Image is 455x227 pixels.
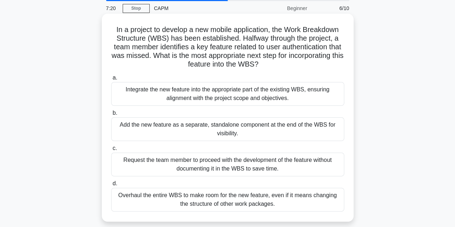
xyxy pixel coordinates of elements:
div: Beginner [249,1,311,15]
div: CAPM [150,1,249,15]
div: Request the team member to proceed with the development of the feature without documenting it in ... [111,153,344,176]
a: Stop [123,4,150,13]
div: Overhaul the entire WBS to make room for the new feature, even if it means changing the structure... [111,188,344,212]
span: a. [113,74,117,81]
h5: In a project to develop a new mobile application, the Work Breakdown Structure (WBS) has been est... [110,25,345,69]
span: d. [113,180,117,186]
span: c. [113,145,117,151]
div: 6/10 [311,1,354,15]
span: b. [113,110,117,116]
div: Add the new feature as a separate, standalone component at the end of the WBS for visibility. [111,117,344,141]
div: 7:20 [102,1,123,15]
div: Integrate the new feature into the appropriate part of the existing WBS, ensuring alignment with ... [111,82,344,106]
